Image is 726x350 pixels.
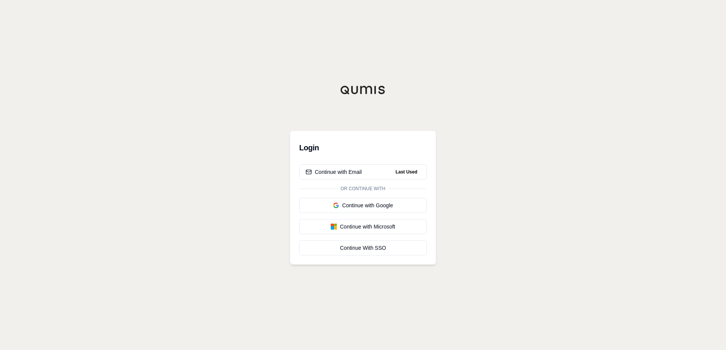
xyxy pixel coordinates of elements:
div: Continue With SSO [306,244,420,252]
button: Continue with Google [299,198,427,213]
span: Or continue with [338,186,388,192]
a: Continue With SSO [299,240,427,255]
div: Continue with Microsoft [306,223,420,230]
span: Last Used [393,167,420,177]
button: Continue with Microsoft [299,219,427,234]
button: Continue with EmailLast Used [299,164,427,180]
img: Qumis [340,85,386,95]
div: Continue with Google [306,202,420,209]
div: Continue with Email [306,168,362,176]
h3: Login [299,140,427,155]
